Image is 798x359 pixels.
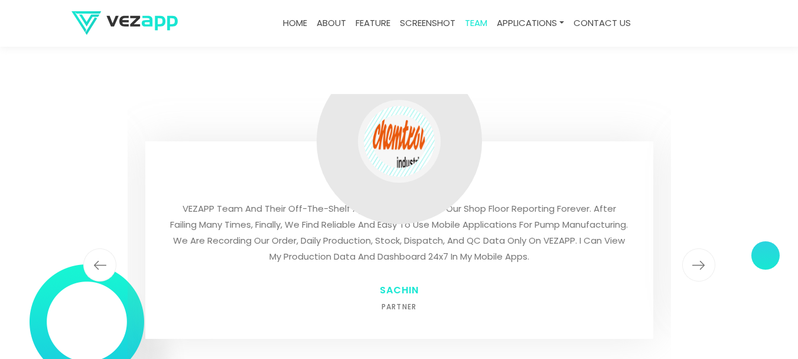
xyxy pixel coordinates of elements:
h6: PARTNER [169,299,630,315]
a: feature [351,12,395,35]
h3: SACHIN [169,282,630,299]
img: next.png [682,248,715,282]
a: screenshot [395,12,460,35]
p: VEZAPP Team and their Off-the-shelf Apps have changed our shop floor reporting forever. After fai... [169,200,630,264]
iframe: Drift Widget Chat Controller [739,300,784,345]
img: back.png [83,248,116,282]
a: Home [278,12,312,35]
a: Applications [492,12,569,35]
a: about [312,12,351,35]
img: logo [71,11,178,35]
a: team [460,12,492,35]
a: contact us [569,12,636,35]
